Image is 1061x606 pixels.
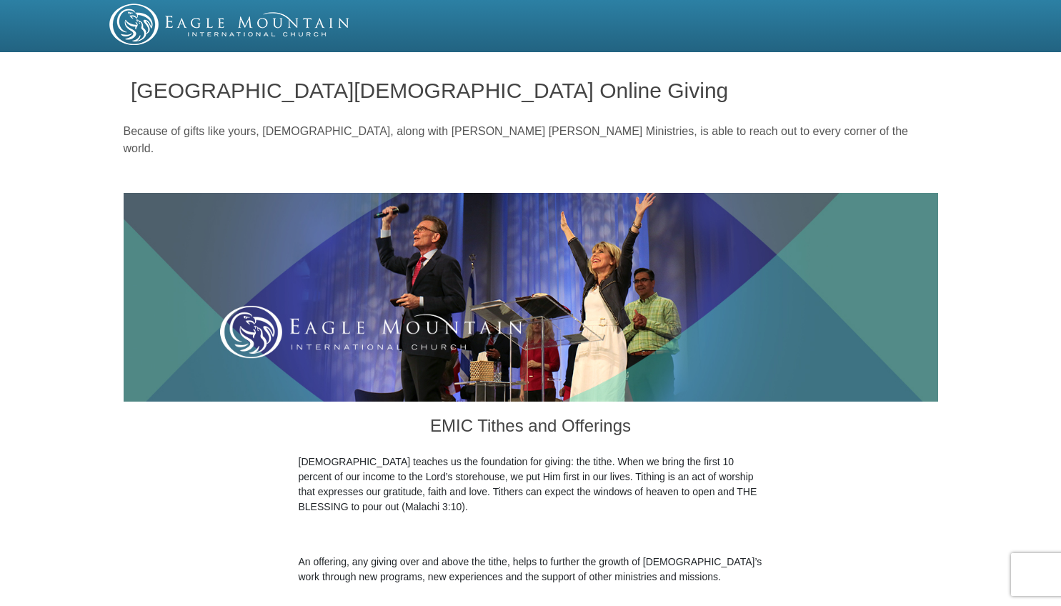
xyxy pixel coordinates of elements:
[299,402,763,454] h3: EMIC Tithes and Offerings
[299,454,763,515] p: [DEMOGRAPHIC_DATA] teaches us the foundation for giving: the tithe. When we bring the first 10 pe...
[109,4,351,45] img: EMIC
[299,555,763,585] p: An offering, any giving over and above the tithe, helps to further the growth of [DEMOGRAPHIC_DAT...
[131,79,930,102] h1: [GEOGRAPHIC_DATA][DEMOGRAPHIC_DATA] Online Giving
[124,123,938,157] p: Because of gifts like yours, [DEMOGRAPHIC_DATA], along with [PERSON_NAME] [PERSON_NAME] Ministrie...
